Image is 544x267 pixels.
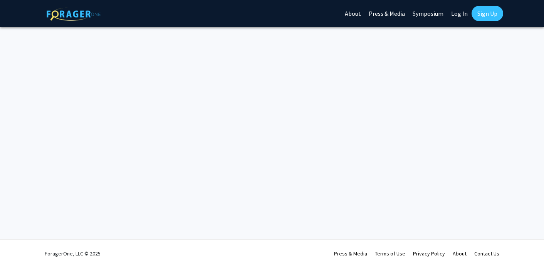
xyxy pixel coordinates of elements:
a: Press & Media [334,250,367,257]
a: About [453,250,467,257]
img: ForagerOne Logo [47,7,101,21]
a: Privacy Policy [413,250,445,257]
a: Contact Us [474,250,499,257]
a: Sign Up [472,6,503,21]
div: ForagerOne, LLC © 2025 [45,240,101,267]
a: Terms of Use [375,250,405,257]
